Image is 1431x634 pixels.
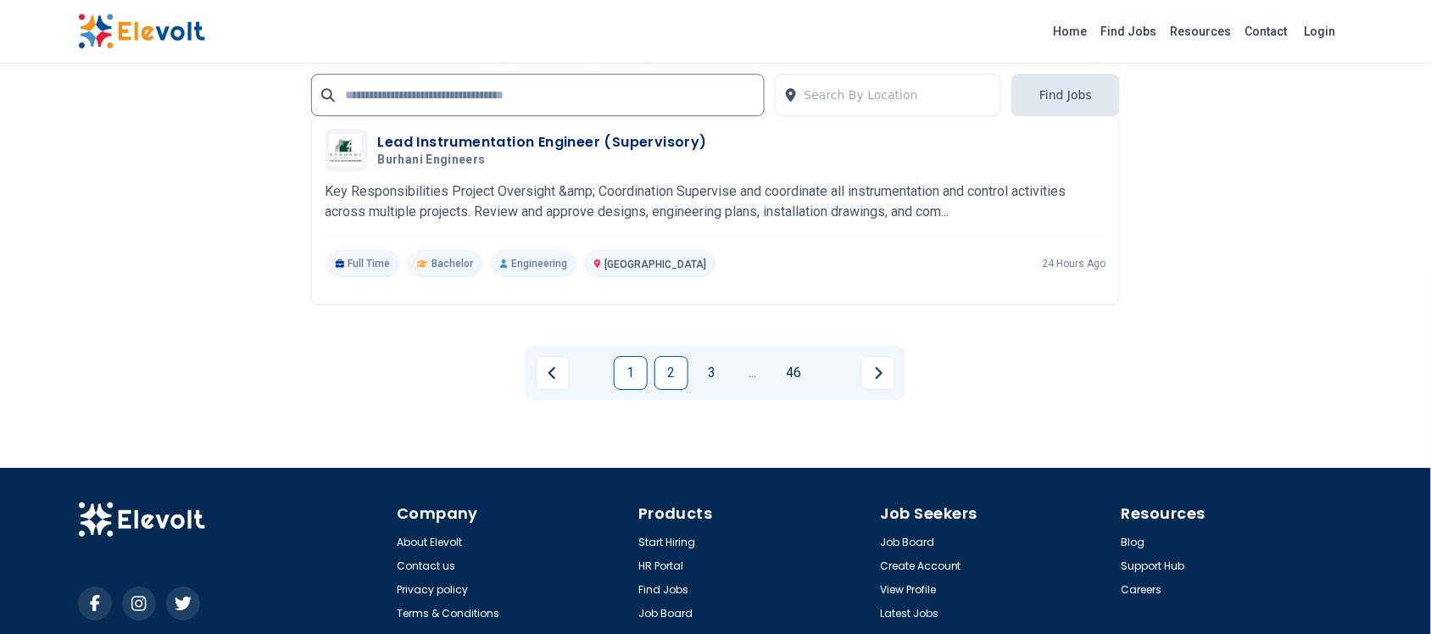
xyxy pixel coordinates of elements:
[397,536,462,549] a: About Elevolt
[638,502,870,526] h4: Products
[1042,257,1105,270] p: 24 hours ago
[654,356,688,390] a: Page 2
[695,356,729,390] a: Page 3
[880,583,936,597] a: View Profile
[638,536,695,549] a: Start Hiring
[638,559,683,573] a: HR Portal
[1122,502,1353,526] h4: Resources
[1122,583,1162,597] a: Careers
[536,356,570,390] a: Previous page
[880,536,934,549] a: Job Board
[1239,18,1295,45] a: Contact
[536,356,895,390] ul: Pagination
[880,607,938,620] a: Latest Jobs
[397,583,468,597] a: Privacy policy
[1094,18,1164,45] a: Find Jobs
[777,356,810,390] a: Page 46
[604,259,706,270] span: [GEOGRAPHIC_DATA]
[1047,18,1094,45] a: Home
[326,250,401,277] p: Full Time
[1295,14,1346,48] a: Login
[1122,536,1145,549] a: Blog
[330,134,364,166] img: Burhani Engineers
[78,14,205,49] img: Elevolt
[378,132,707,153] h3: Lead Instrumentation Engineer (Supervisory)
[378,153,486,168] span: Burhani Engineers
[1164,18,1239,45] a: Resources
[490,250,577,277] p: Engineering
[880,502,1111,526] h4: Job Seekers
[638,607,693,620] a: Job Board
[1122,559,1185,573] a: Support Hub
[397,607,499,620] a: Terms & Conditions
[861,356,895,390] a: Next page
[78,502,205,537] img: Elevolt
[326,129,1106,277] a: Burhani EngineersLead Instrumentation Engineer (Supervisory)Burhani EngineersKey Responsibilities...
[397,502,628,526] h4: Company
[638,583,688,597] a: Find Jobs
[880,559,961,573] a: Create Account
[1011,74,1120,116] button: Find Jobs
[1346,553,1431,634] iframe: Chat Widget
[326,181,1106,222] p: Key Responsibilities Project Oversight &amp; Coordination Supervise and coordinate all instrument...
[614,356,648,390] a: Page 1 is your current page
[397,559,455,573] a: Contact us
[432,257,473,270] span: Bachelor
[736,356,770,390] a: Jump forward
